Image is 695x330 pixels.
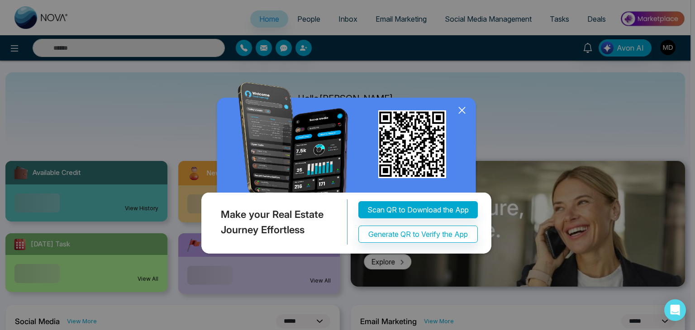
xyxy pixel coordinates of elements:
[358,202,478,219] button: Scan QR to Download the App
[664,299,686,321] div: Open Intercom Messenger
[378,110,446,178] img: qr_for_download_app.png
[358,226,478,243] button: Generate QR to Verify the App
[199,82,496,258] img: QRModal
[199,200,347,245] div: Make your Real Estate Journey Effortless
